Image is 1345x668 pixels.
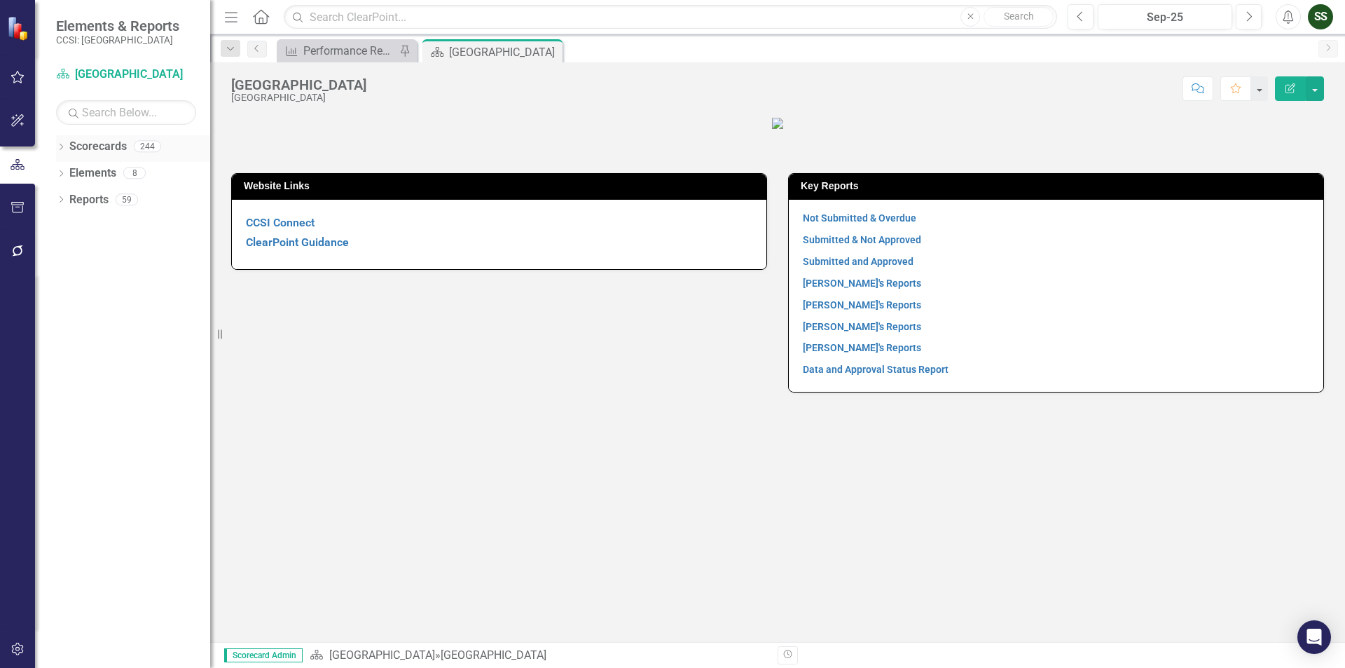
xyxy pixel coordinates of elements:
img: ClearPoint Strategy [7,16,32,41]
a: Scorecards [69,139,127,155]
a: Data and Approval Status Report [803,364,949,375]
a: [GEOGRAPHIC_DATA] [329,648,435,662]
div: 8 [123,168,146,179]
div: 59 [116,193,138,205]
span: Search [1004,11,1034,22]
a: [PERSON_NAME]'s Reports [803,278,921,289]
a: ClearPoint Guidance [246,236,349,249]
a: [PERSON_NAME]'s Reports [803,321,921,332]
small: CCSI: [GEOGRAPHIC_DATA] [56,34,179,46]
h3: Website Links [244,181,759,191]
a: [PERSON_NAME]'s Reports [803,299,921,311]
a: CCSI Connect [246,216,315,229]
img: ECDMH%20Logo%20png.PNG [772,118,783,129]
div: Performance Report [303,42,396,60]
button: SS [1308,4,1333,29]
input: Search ClearPoint... [284,5,1057,29]
div: » [310,648,767,664]
div: [GEOGRAPHIC_DATA] [231,77,366,93]
a: Not Submitted & Overdue [803,212,916,224]
div: 244 [134,141,161,153]
div: [GEOGRAPHIC_DATA] [231,93,366,103]
a: Submitted and Approved [803,256,913,267]
div: Open Intercom Messenger [1297,620,1331,654]
a: Elements [69,165,116,182]
span: Scorecard Admin [224,648,303,662]
button: Search [984,7,1054,27]
div: [GEOGRAPHIC_DATA] [441,648,546,662]
a: Performance Report [280,42,396,60]
input: Search Below... [56,100,196,125]
a: [PERSON_NAME]'s Reports [803,342,921,353]
div: Sep-25 [1103,9,1227,26]
a: Reports [69,192,109,208]
span: Elements & Reports [56,18,179,34]
h3: Key Reports [801,181,1316,191]
div: [GEOGRAPHIC_DATA] [449,43,559,61]
button: Sep-25 [1098,4,1232,29]
a: Submitted & Not Approved [803,234,921,245]
a: [GEOGRAPHIC_DATA] [56,67,196,83]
